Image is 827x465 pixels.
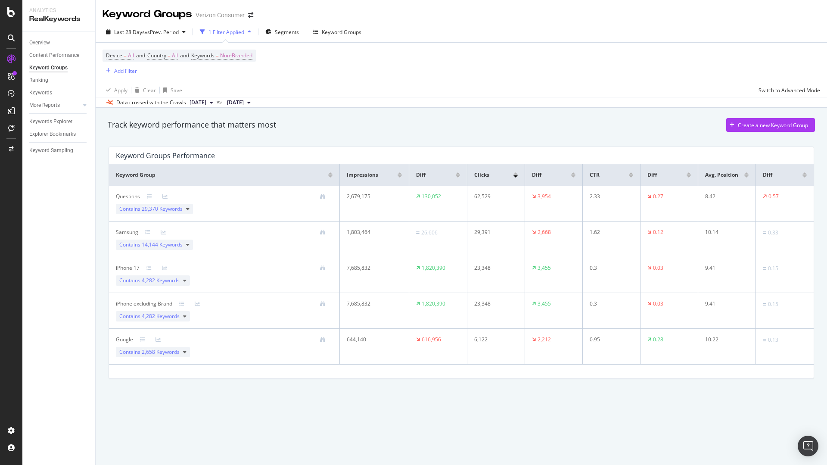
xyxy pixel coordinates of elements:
[29,117,72,126] div: Keywords Explorer
[705,193,744,200] div: 8.42
[768,300,778,308] div: 0.15
[190,99,206,106] span: 2025 Oct. 8th
[29,146,89,155] a: Keyword Sampling
[116,171,155,179] span: Keyword Group
[590,193,629,200] div: 2.33
[29,76,48,85] div: Ranking
[538,193,551,200] div: 3,954
[29,130,89,139] a: Explorer Bookmarks
[29,76,89,85] a: Ranking
[347,228,396,236] div: 1,803,464
[29,14,88,24] div: RealKeywords
[738,122,808,129] div: Create a new Keyword Group
[119,241,183,249] span: Contains
[590,228,629,236] div: 1.62
[768,265,778,272] div: 0.15
[29,63,89,72] a: Keyword Groups
[262,25,302,39] button: Segments
[29,117,89,126] a: Keywords Explorer
[590,336,629,343] div: 0.95
[116,228,138,236] div: Samsung
[29,51,89,60] a: Content Performance
[421,229,438,237] div: 26,606
[422,193,441,200] div: 130,052
[116,300,172,308] div: iPhone excluding Brand
[119,205,183,213] span: Contains
[220,50,252,62] span: Non-Branded
[217,98,224,106] span: vs
[168,52,171,59] span: =
[119,277,180,284] span: Contains
[763,231,766,234] img: Equal
[116,193,140,200] div: Questions
[171,87,182,94] div: Save
[114,67,137,75] div: Add Filter
[29,88,52,97] div: Keywords
[216,52,219,59] span: =
[653,193,663,200] div: 0.27
[653,264,663,272] div: 0.03
[29,101,81,110] a: More Reports
[759,87,820,94] div: Switch to Advanced Mode
[136,52,145,59] span: and
[310,25,365,39] button: Keyword Groups
[196,25,255,39] button: 1 Filter Applied
[474,300,513,308] div: 23,348
[416,231,420,234] img: Equal
[422,336,441,343] div: 616,956
[131,83,156,97] button: Clear
[347,264,396,272] div: 7,685,832
[114,87,127,94] div: Apply
[768,336,778,344] div: 0.13
[106,52,122,59] span: Device
[128,50,134,62] span: All
[532,171,541,179] span: Diff
[347,171,378,179] span: Impressions
[538,336,551,343] div: 2,212
[124,52,127,59] span: =
[29,7,88,14] div: Analytics
[196,11,245,19] div: Verizon Consumer
[590,300,629,308] div: 0.3
[705,171,738,179] span: Avg. Position
[160,83,182,97] button: Save
[653,300,663,308] div: 0.03
[29,146,73,155] div: Keyword Sampling
[224,97,254,108] button: [DATE]
[29,38,50,47] div: Overview
[755,83,820,97] button: Switch to Advanced Mode
[763,303,766,306] img: Equal
[474,264,513,272] div: 23,348
[119,348,180,356] span: Contains
[275,28,299,36] span: Segments
[116,264,140,272] div: iPhone 17
[142,348,180,356] span: 2,658 Keywords
[347,336,396,343] div: 644,140
[147,52,166,59] span: Country
[416,171,426,179] span: Diff
[705,264,744,272] div: 9.41
[705,228,744,236] div: 10.14
[590,264,629,272] div: 0.3
[798,436,818,456] div: Open Intercom Messenger
[347,300,396,308] div: 7,685,832
[647,171,657,179] span: Diff
[474,228,513,236] div: 29,391
[103,25,189,39] button: Last 28 DaysvsPrev. Period
[172,50,178,62] span: All
[116,151,215,160] div: Keyword Groups Performance
[474,336,513,343] div: 6,122
[29,130,76,139] div: Explorer Bookmarks
[248,12,253,18] div: arrow-right-arrow-left
[29,51,79,60] div: Content Performance
[705,300,744,308] div: 9.41
[29,63,68,72] div: Keyword Groups
[474,193,513,200] div: 62,529
[114,28,145,36] span: Last 28 Days
[103,83,127,97] button: Apply
[143,87,156,94] div: Clear
[116,336,133,343] div: Google
[119,312,180,320] span: Contains
[763,339,766,341] img: Equal
[347,193,396,200] div: 2,679,175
